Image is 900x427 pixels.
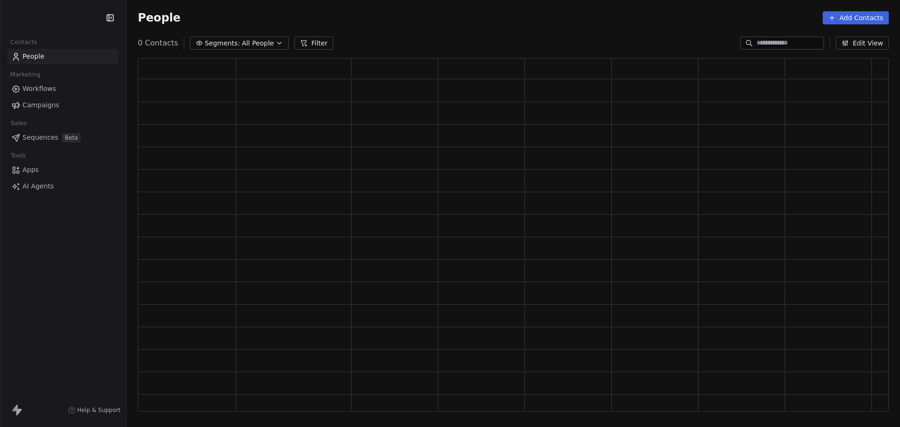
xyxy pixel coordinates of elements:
button: Filter [294,37,333,50]
a: People [7,49,119,64]
span: Campaigns [22,100,59,110]
span: AI Agents [22,181,54,191]
a: Workflows [7,81,119,97]
span: People [138,11,180,25]
span: Tools [7,149,30,163]
button: Edit View [836,37,889,50]
span: All People [242,38,274,48]
span: Segments: [205,38,240,48]
span: Contacts [6,35,41,49]
a: SequencesBeta [7,130,119,145]
span: Apps [22,165,39,175]
a: Campaigns [7,97,119,113]
a: AI Agents [7,179,119,194]
span: Sales [7,116,31,130]
a: Help & Support [68,406,120,414]
span: Sequences [22,133,58,142]
span: Beta [62,133,81,142]
span: 0 Contacts [138,37,178,49]
span: Workflows [22,84,56,94]
a: Apps [7,162,119,178]
span: Help & Support [77,406,120,414]
button: Add Contacts [823,11,889,24]
span: People [22,52,45,61]
span: Marketing [6,67,45,82]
